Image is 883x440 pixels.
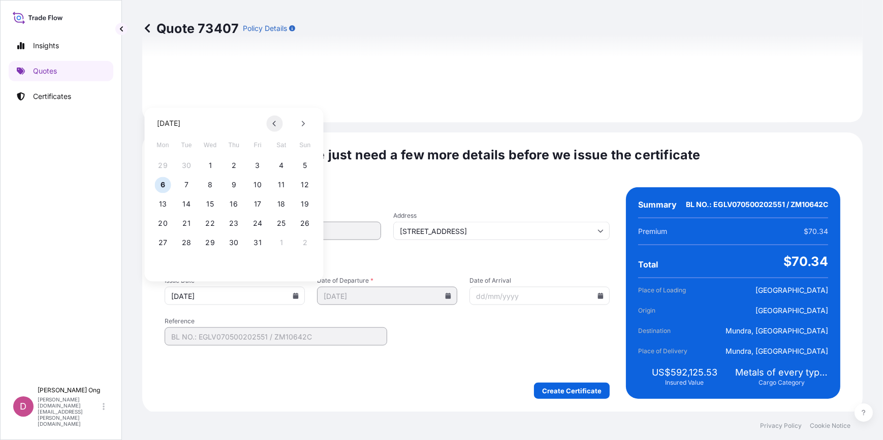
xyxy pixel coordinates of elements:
[9,86,113,107] a: Certificates
[735,366,828,379] span: Metals of every type and description including by-products and/or derivatives
[810,422,850,430] a: Cookie Notice
[755,285,828,295] span: [GEOGRAPHIC_DATA]
[542,386,602,396] p: Create Certificate
[243,23,287,33] p: Policy Details
[33,41,59,51] p: Insights
[726,326,828,336] span: Mundra, [GEOGRAPHIC_DATA]
[638,199,677,210] span: Summary
[202,234,218,251] button: 29
[393,222,610,240] input: Cargo owner address
[165,187,610,199] span: Named Assured Details
[155,157,171,174] button: 29
[804,226,828,236] span: $70.34
[686,199,828,210] span: BL NO.: EGLV070500202551 / ZM10642C
[297,157,313,174] button: 5
[249,196,266,212] button: 17
[157,117,181,129] div: [DATE]
[202,177,218,193] button: 8
[226,196,242,212] button: 16
[165,327,387,346] input: Your internal reference
[226,177,242,193] button: 9
[201,135,219,155] span: Wednesday
[38,396,101,427] p: [PERSON_NAME][DOMAIN_NAME][EMAIL_ADDRESS][PERSON_NAME][DOMAIN_NAME]
[165,317,387,325] span: Reference
[760,422,802,430] a: Privacy Policy
[178,234,195,251] button: 28
[469,277,610,285] span: Date of Arrival
[273,234,290,251] button: 1
[296,135,314,155] span: Sunday
[155,196,171,212] button: 13
[666,379,704,387] span: Insured Value
[638,226,667,236] span: Premium
[178,177,195,193] button: 7
[9,61,113,81] a: Quotes
[783,253,828,269] span: $70.34
[638,326,695,336] span: Destination
[638,346,695,356] span: Place of Delivery
[272,135,291,155] span: Saturday
[249,177,266,193] button: 10
[226,234,242,251] button: 30
[38,386,101,394] p: [PERSON_NAME] Ong
[33,66,57,76] p: Quotes
[638,306,695,316] span: Origin
[317,287,457,305] input: dd/mm/yyyy
[297,196,313,212] button: 19
[177,135,196,155] span: Tuesday
[20,401,27,412] span: D
[534,383,610,399] button: Create Certificate
[165,287,305,305] input: dd/mm/yyyy
[317,277,457,285] span: Date of Departure
[202,196,218,212] button: 15
[297,234,313,251] button: 2
[226,215,242,231] button: 23
[273,157,290,174] button: 4
[297,215,313,231] button: 26
[469,287,610,305] input: dd/mm/yyyy
[273,215,290,231] button: 25
[638,285,695,295] span: Place of Loading
[652,366,717,379] span: US$592,125.53
[165,252,610,264] span: Shipment details
[178,215,195,231] button: 21
[178,196,195,212] button: 14
[202,215,218,231] button: 22
[273,177,290,193] button: 11
[249,215,266,231] button: 24
[155,215,171,231] button: 20
[142,20,239,37] p: Quote 73407
[226,157,242,174] button: 2
[726,346,828,356] span: Mundra, [GEOGRAPHIC_DATA]
[9,36,113,56] a: Insights
[638,259,658,269] span: Total
[249,157,266,174] button: 3
[154,135,172,155] span: Monday
[297,177,313,193] button: 12
[248,135,267,155] span: Friday
[759,379,805,387] span: Cargo Category
[155,234,171,251] button: 27
[249,234,266,251] button: 31
[273,196,290,212] button: 18
[33,91,71,101] p: Certificates
[202,157,218,174] button: 1
[304,147,701,163] span: We just need a few more details before we issue the certificate
[225,135,243,155] span: Thursday
[155,177,171,193] button: 6
[755,306,828,316] span: [GEOGRAPHIC_DATA]
[393,212,610,220] span: Address
[178,157,195,174] button: 30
